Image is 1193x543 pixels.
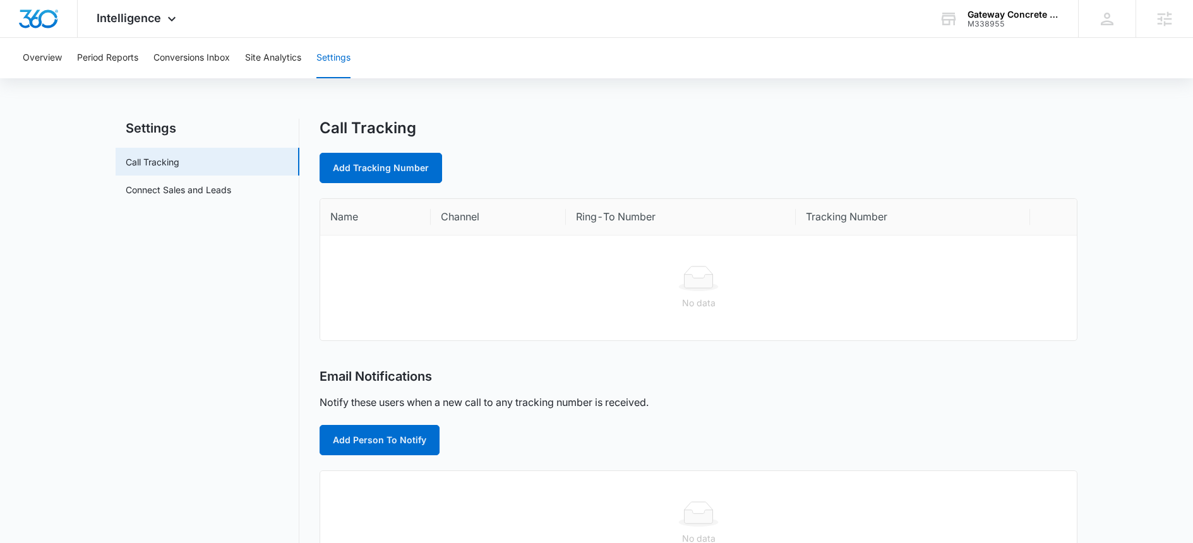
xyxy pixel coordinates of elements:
th: Name [320,199,431,236]
a: Call Tracking [126,155,179,169]
th: Tracking Number [796,199,1030,236]
h1: Call Tracking [320,119,416,138]
a: Add Tracking Number [320,153,442,183]
div: No data [330,296,1067,310]
th: Channel [431,199,566,236]
div: account id [968,20,1060,28]
th: Ring-To Number [566,199,796,236]
button: Settings [316,38,351,78]
a: Connect Sales and Leads [126,183,231,196]
button: Add Person To Notify [320,425,440,455]
span: Intelligence [97,11,161,25]
h2: Email Notifications [320,369,432,385]
button: Period Reports [77,38,138,78]
button: Conversions Inbox [153,38,230,78]
h2: Settings [116,119,299,138]
p: Notify these users when a new call to any tracking number is received. [320,395,649,410]
button: Overview [23,38,62,78]
button: Site Analytics [245,38,301,78]
div: account name [968,9,1060,20]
